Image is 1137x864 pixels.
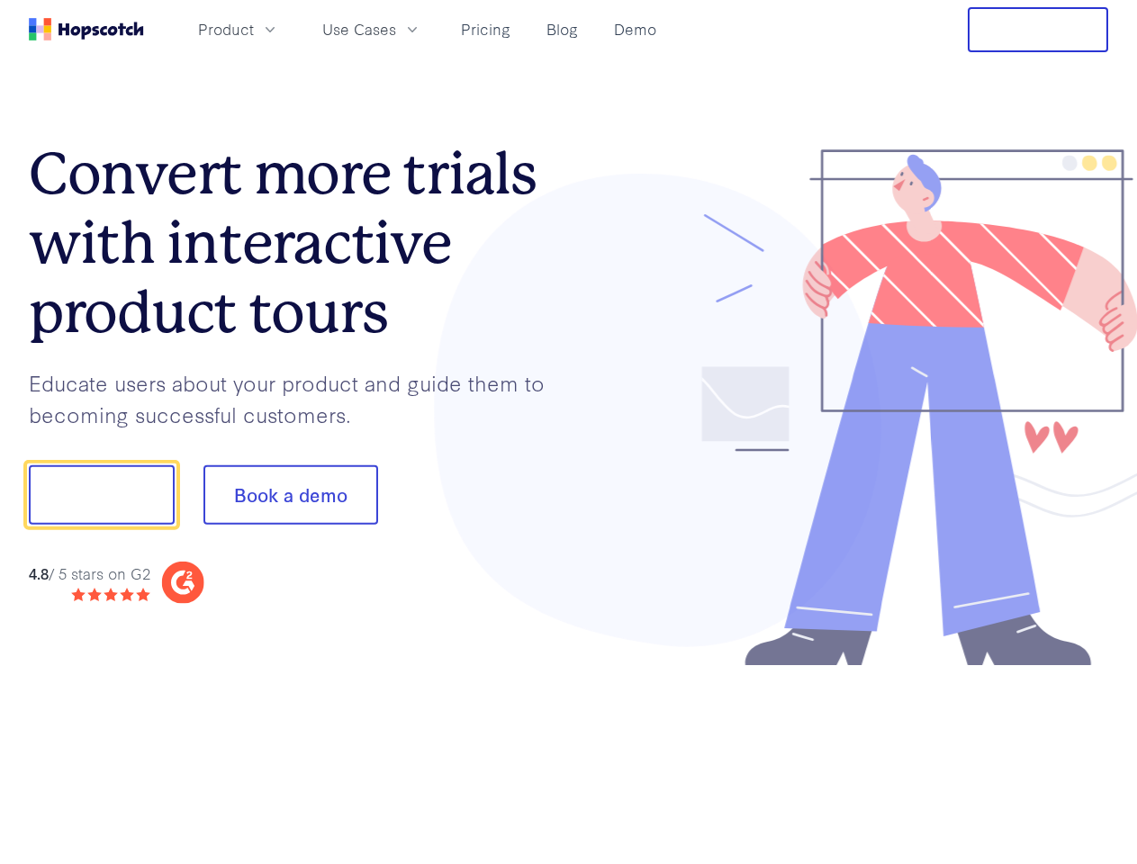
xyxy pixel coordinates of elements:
[187,14,290,44] button: Product
[29,562,49,582] strong: 4.8
[311,14,432,44] button: Use Cases
[29,465,175,525] button: Show me!
[539,14,585,44] a: Blog
[29,139,569,346] h1: Convert more trials with interactive product tours
[607,14,663,44] a: Demo
[198,18,254,40] span: Product
[203,465,378,525] button: Book a demo
[29,367,569,429] p: Educate users about your product and guide them to becoming successful customers.
[968,7,1108,52] button: Free Trial
[29,562,150,584] div: / 5 stars on G2
[29,18,144,40] a: Home
[322,18,396,40] span: Use Cases
[454,14,518,44] a: Pricing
